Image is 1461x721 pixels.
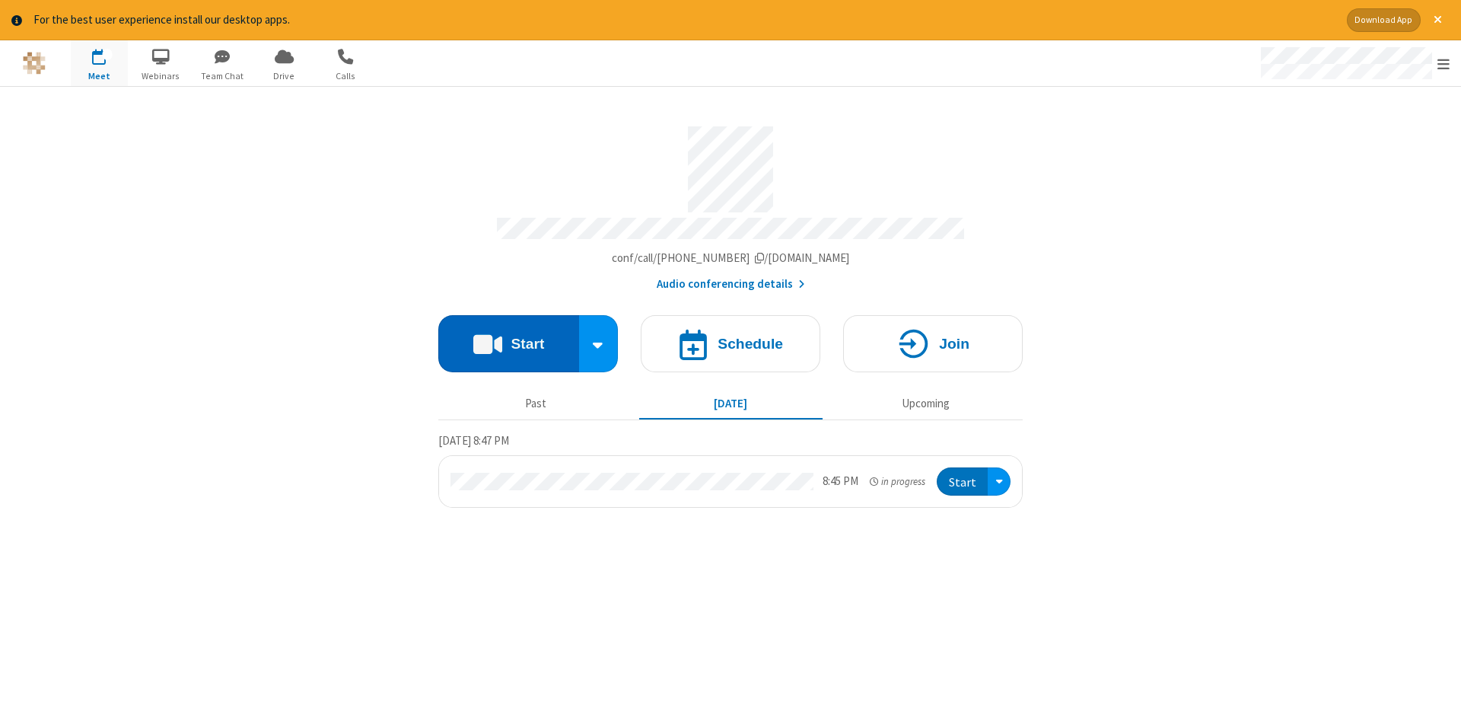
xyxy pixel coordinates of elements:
[71,69,128,83] span: Meet
[718,337,783,351] h4: Schedule
[103,49,113,60] div: 1
[511,337,544,351] h4: Start
[438,115,1023,292] section: Account details
[657,276,805,293] button: Audio conferencing details
[23,52,46,75] img: QA Selenium DO NOT DELETE OR CHANGE
[579,315,619,372] div: Start conference options
[823,473,858,490] div: 8:45 PM
[438,433,509,448] span: [DATE] 8:47 PM
[444,390,628,419] button: Past
[843,315,1023,372] button: Join
[5,40,62,86] button: Logo
[988,467,1011,496] div: Open menu
[639,390,823,419] button: [DATE]
[317,69,374,83] span: Calls
[438,315,579,372] button: Start
[256,69,313,83] span: Drive
[1347,8,1421,32] button: Download App
[1246,40,1461,86] div: Open menu
[939,337,969,351] h4: Join
[834,390,1017,419] button: Upcoming
[641,315,820,372] button: Schedule
[132,69,189,83] span: Webinars
[1426,8,1450,32] button: Close alert
[33,11,1335,29] div: For the best user experience install our desktop apps.
[612,250,850,265] span: Copy my meeting room link
[937,467,988,496] button: Start
[612,250,850,267] button: Copy my meeting room linkCopy my meeting room link
[194,69,251,83] span: Team Chat
[870,474,925,489] em: in progress
[438,432,1023,508] section: Today's Meetings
